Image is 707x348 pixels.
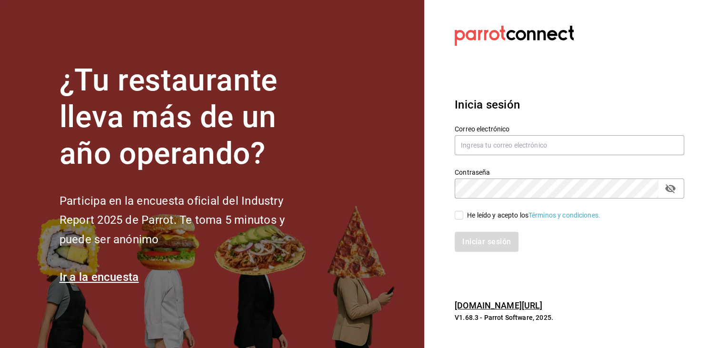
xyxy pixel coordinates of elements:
h3: Inicia sesión [455,96,684,113]
div: He leído y acepto los [467,210,600,220]
h1: ¿Tu restaurante lleva más de un año operando? [60,62,317,172]
button: passwordField [662,180,678,197]
a: Términos y condiciones. [528,211,600,219]
a: [DOMAIN_NAME][URL] [455,300,542,310]
label: Contraseña [455,169,684,176]
input: Ingresa tu correo electrónico [455,135,684,155]
h2: Participa en la encuesta oficial del Industry Report 2025 de Parrot. Te toma 5 minutos y puede se... [60,191,317,249]
p: V1.68.3 - Parrot Software, 2025. [455,313,684,322]
label: Correo electrónico [455,126,684,132]
a: Ir a la encuesta [60,270,139,284]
